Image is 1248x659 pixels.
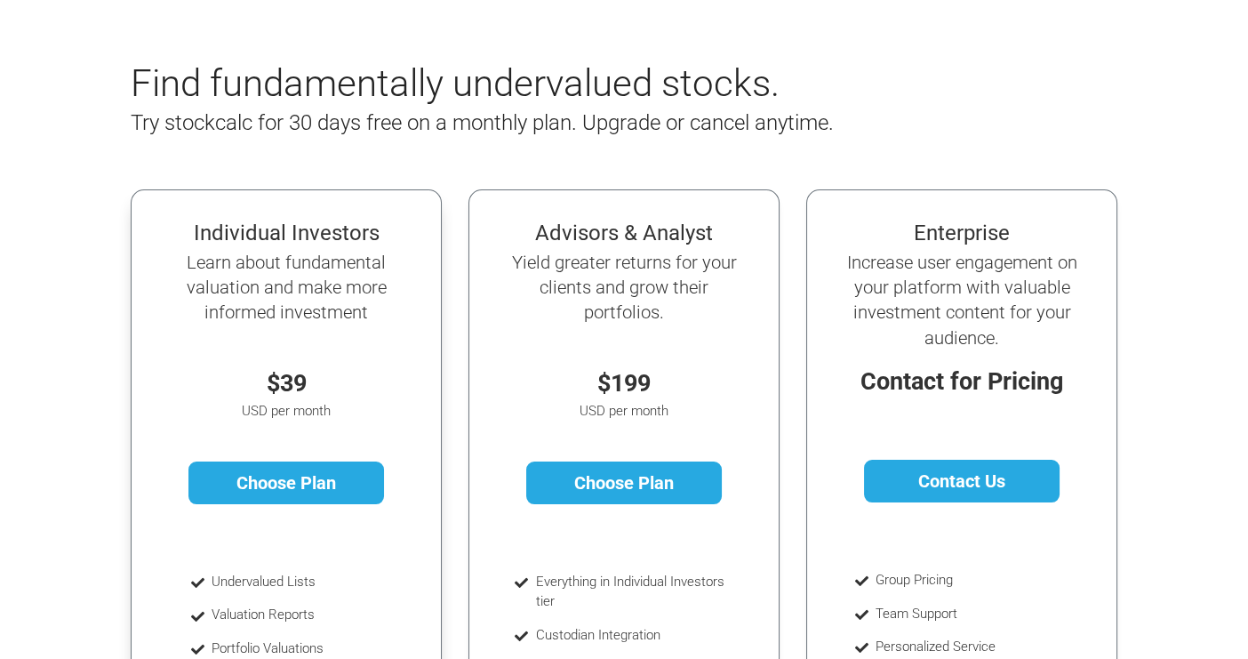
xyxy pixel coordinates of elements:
li: Portfolio Valuations [212,639,389,659]
h5: Increase user engagement on your platform with valuable investment content for your audience. [844,250,1080,350]
p: Contact for Pricing [844,364,1080,400]
li: Personalized Service [876,637,1063,657]
li: Custodian Integration [536,625,728,646]
p: $39 [168,366,404,402]
h5: Learn about fundamental valuation and make more informed investment [168,250,404,325]
li: Group Pricing [876,570,1063,591]
h5: Yield greater returns for your clients and grow their portfolios. [506,250,742,325]
a: Choose Plan [188,462,385,504]
h4: Enterprise [844,221,1080,246]
h2: Find fundamentally undervalued stocks. [131,61,948,106]
a: Choose Plan [526,462,723,504]
h4: Advisors & Analyst [506,221,742,246]
li: Undervalued Lists [212,572,389,592]
a: Contact Us [864,460,1060,502]
li: Everything in Individual Investors tier [536,572,728,612]
li: Team Support [876,604,1063,624]
p: USD per month [506,401,742,422]
p: $199 [506,366,742,402]
h4: Individual Investors [168,221,404,246]
li: Valuation Reports [212,605,389,625]
p: USD per month [168,401,404,422]
h4: Try stockcalc for 30 days free on a monthly plan. Upgrade or cancel anytime. [131,110,948,136]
